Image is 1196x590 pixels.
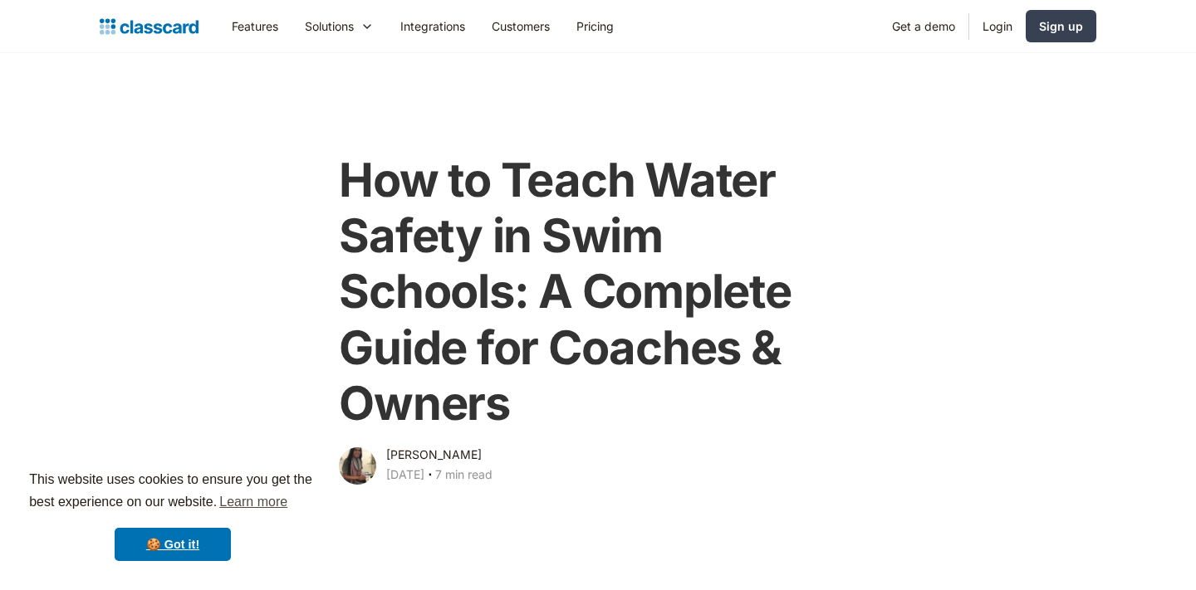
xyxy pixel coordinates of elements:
a: learn more about cookies [217,490,290,514]
a: Pricing [563,7,627,45]
a: Get a demo [879,7,968,45]
a: Integrations [387,7,478,45]
a: Login [969,7,1026,45]
span: This website uses cookies to ensure you get the best experience on our website. [29,470,316,514]
div: [DATE] [386,465,424,485]
div: Solutions [305,17,354,35]
div: 7 min read [435,465,493,485]
a: Sign up [1026,10,1096,42]
a: home [100,15,199,38]
div: ‧ [424,465,435,488]
a: Features [218,7,292,45]
div: cookieconsent [13,454,332,577]
a: Customers [478,7,563,45]
div: [PERSON_NAME] [386,445,482,465]
h1: How to Teach Water Safety in Swim Schools: A Complete Guide for Coaches & Owners [339,153,856,432]
div: Solutions [292,7,387,45]
div: Sign up [1039,17,1083,35]
a: dismiss cookie message [115,528,231,561]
